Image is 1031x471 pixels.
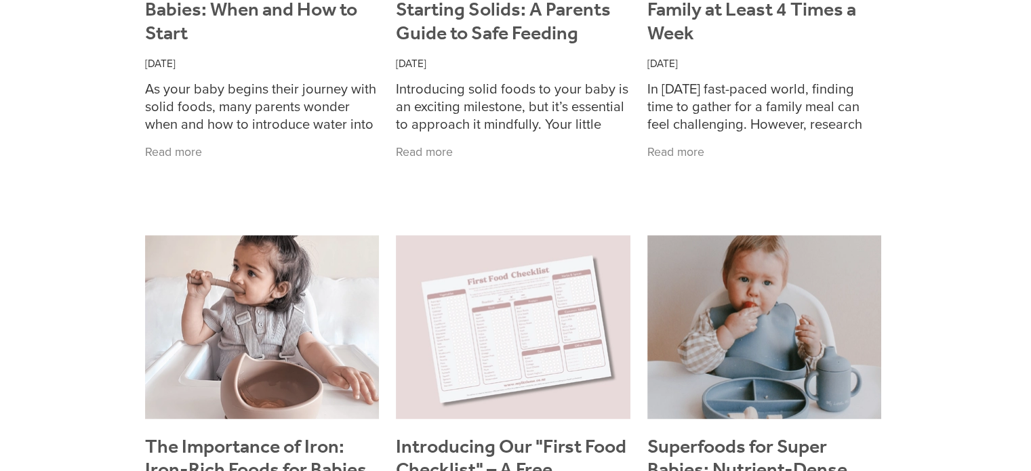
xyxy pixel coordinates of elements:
[396,46,630,75] span: [DATE]
[647,412,882,422] a: Superfoods for Super Babies: Nutrient-Dense Solid Foods for Your Little One
[145,412,380,422] a: The Importance of Iron: Iron-Rich Foods for Babies Starting on Solids
[647,46,882,75] span: [DATE]
[647,133,882,163] span: Read more
[647,74,882,133] span: In [DATE] fast-paced world, finding time to gather for a family meal can feel challenging. Howeve...
[647,235,882,419] img: Superfoods for Super Babies: Nutrient-Dense Solid Foods for Your Little One
[396,412,630,422] a: Introducing Our &quot;First Food Checklist&quot; &ndash; A Free Resource from My Little Me for Ne...
[145,46,380,163] a: [DATE] As your baby begins their journey with solid foods, many parents wonder when and how to in...
[396,235,630,419] img: Introducing Our &quot;First Food Checklist&quot; &ndash; A Free Resource from My Little Me for Ne...
[396,74,630,133] span: Introducing solid foods to your baby is an exciting milestone, but it’s essential to approach it ...
[396,46,630,163] a: [DATE] Introducing solid foods to your baby is an exciting milestone, but it’s essential to appro...
[145,46,380,75] span: [DATE]
[145,133,380,163] span: Read more
[396,133,630,163] span: Read more
[145,74,380,133] span: As your baby begins their journey with solid foods, many parents wonder when and how to introduce...
[647,46,882,163] a: [DATE] In [DATE] fast-paced world, finding time to gather for a family meal can feel challenging....
[145,235,380,419] img: The Importance of Iron: Iron-Rich Foods for Babies Starting on Solids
